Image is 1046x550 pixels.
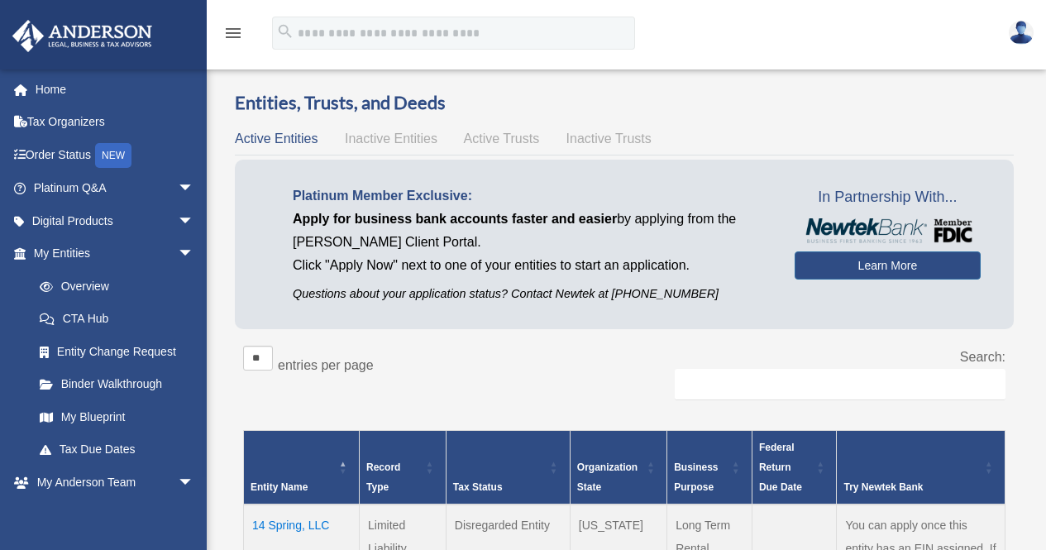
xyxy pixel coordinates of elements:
[795,251,981,280] a: Learn More
[12,73,219,106] a: Home
[464,132,540,146] span: Active Trusts
[23,400,211,433] a: My Blueprint
[12,466,219,499] a: My Anderson Teamarrow_drop_down
[293,254,770,277] p: Click "Apply Now" next to one of your entities to start an application.
[570,430,666,505] th: Organization State: Activate to sort
[667,430,752,505] th: Business Purpose: Activate to sort
[577,462,638,493] span: Organization State
[795,184,981,211] span: In Partnership With...
[960,350,1005,364] label: Search:
[293,212,617,226] span: Apply for business bank accounts faster and easier
[223,29,243,43] a: menu
[244,430,360,505] th: Entity Name: Activate to invert sorting
[251,481,308,493] span: Entity Name
[23,335,211,368] a: Entity Change Request
[178,204,211,238] span: arrow_drop_down
[95,143,131,168] div: NEW
[843,477,980,497] div: Try Newtek Bank
[566,132,652,146] span: Inactive Trusts
[23,368,211,401] a: Binder Walkthrough
[223,23,243,43] i: menu
[178,466,211,500] span: arrow_drop_down
[278,358,374,372] label: entries per page
[276,22,294,41] i: search
[837,430,1005,505] th: Try Newtek Bank : Activate to sort
[23,433,211,466] a: Tax Due Dates
[7,20,157,52] img: Anderson Advisors Platinum Portal
[453,481,503,493] span: Tax Status
[12,138,219,172] a: Order StatusNEW
[752,430,837,505] th: Federal Return Due Date: Activate to sort
[360,430,447,505] th: Record Type: Activate to sort
[12,106,219,139] a: Tax Organizers
[12,237,211,270] a: My Entitiesarrow_drop_down
[178,172,211,206] span: arrow_drop_down
[12,204,219,237] a: Digital Productsarrow_drop_down
[293,208,770,254] p: by applying from the [PERSON_NAME] Client Portal.
[803,218,972,243] img: NewtekBankLogoSM.png
[12,172,219,205] a: Platinum Q&Aarrow_drop_down
[178,237,211,271] span: arrow_drop_down
[235,90,1014,116] h3: Entities, Trusts, and Deeds
[235,132,318,146] span: Active Entities
[345,132,437,146] span: Inactive Entities
[674,462,718,493] span: Business Purpose
[1009,21,1034,45] img: User Pic
[23,270,203,303] a: Overview
[293,184,770,208] p: Platinum Member Exclusive:
[759,442,802,493] span: Federal Return Due Date
[446,430,570,505] th: Tax Status: Activate to sort
[23,303,211,336] a: CTA Hub
[366,462,400,493] span: Record Type
[293,284,770,304] p: Questions about your application status? Contact Newtek at [PHONE_NUMBER]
